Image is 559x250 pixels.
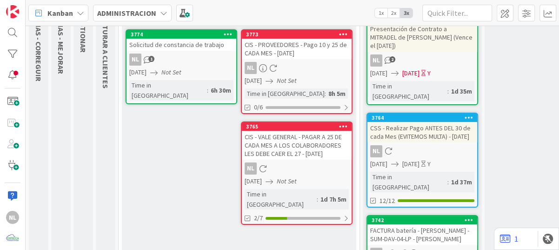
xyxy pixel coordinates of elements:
i: Not Set [277,76,297,85]
div: 3742 [367,216,477,224]
a: Documentar nuevo proceso de Presentación de Contrato a MITRADEL de [PERSON_NAME] (Vence el [DATE]... [366,5,478,105]
div: Time in [GEOGRAPHIC_DATA] [129,80,207,101]
div: NL [367,54,477,67]
span: 12/12 [379,196,395,206]
div: 1d 35m [449,86,474,96]
i: Not Set [277,177,297,185]
span: 1 [148,56,154,62]
div: NL [129,54,141,66]
div: Y [427,68,431,78]
span: : [317,194,318,204]
a: 1 [500,233,518,244]
span: [DATE] [370,68,387,78]
div: CIS - PROVEEDORES - Pago 10 y 25 de CADA MES - [DATE] [242,39,352,59]
div: Documentar nuevo proceso de Presentación de Contrato a MITRADEL de [PERSON_NAME] (Vence el [DATE]) [367,14,477,52]
span: 2 [389,56,395,62]
div: 3764 [372,115,477,121]
span: : [325,88,326,99]
div: 3764 [367,114,477,122]
div: FACTURA batería - [PERSON_NAME] - SUM-DAV-04-LP - [PERSON_NAME] [367,224,477,245]
span: : [207,85,208,95]
div: Time in [GEOGRAPHIC_DATA] [245,88,325,99]
div: Documentar nuevo proceso de Presentación de Contrato a MITRADEL de [PERSON_NAME] (Vence el [DATE]) [367,6,477,52]
div: 3774Solicitud de constancia de trabajo [126,30,236,51]
span: [DATE] [245,76,262,86]
div: NL [242,62,352,74]
span: 2x [387,8,400,18]
div: 6h 30m [208,85,233,95]
div: 3774 [126,30,236,39]
div: 3765 [242,122,352,131]
div: NL [242,162,352,175]
span: [DATE] [402,68,419,78]
input: Quick Filter... [422,5,492,21]
a: 3765CIS - VALE GENERAL - PAGAR A 25 DE CADA MES A LOS COLABORADORES LES DEBE CAER EL 27 - [DATE]N... [241,122,353,225]
span: [DATE] [245,176,262,186]
span: 1x [375,8,387,18]
a: 3764CSS - Realizar Pago ANTES DEL 30 de cada Mes (EVITEMOS MULTA) - [DATE]NL[DATE][DATE]YTime in ... [366,113,478,208]
div: 3773CIS - PROVEEDORES - Pago 10 y 25 de CADA MES - [DATE] [242,30,352,59]
span: : [447,177,449,187]
b: ADMINISTRACION [97,8,156,18]
span: [DATE] [402,159,419,169]
div: NL [367,145,477,157]
div: NL [245,162,257,175]
div: Time in [GEOGRAPHIC_DATA] [245,189,317,209]
span: Kanban [47,7,73,19]
img: avatar [6,232,19,245]
div: 3765CIS - VALE GENERAL - PAGAR A 25 DE CADA MES A LOS COLABORADORES LES DEBE CAER EL 27 - [DATE] [242,122,352,160]
div: NL [370,54,382,67]
a: 3773CIS - PROVEEDORES - Pago 10 y 25 de CADA MES - [DATE]NL[DATE]Not SetTime in [GEOGRAPHIC_DATA]... [241,29,353,114]
span: : [447,86,449,96]
div: CSS - Realizar Pago ANTES DEL 30 de cada Mes (EVITEMOS MULTA) - [DATE] [367,122,477,142]
span: 0/6 [254,102,263,112]
div: 3742 [372,217,477,223]
span: [DATE] [370,159,387,169]
div: Solicitud de constancia de trabajo [126,39,236,51]
div: NL [245,62,257,74]
span: 3x [400,8,413,18]
div: NL [370,145,382,157]
a: 3774Solicitud de constancia de trabajoNL[DATE]Not SetTime in [GEOGRAPHIC_DATA]:6h 30m [126,29,237,104]
i: Not Set [161,68,181,76]
div: 3764CSS - Realizar Pago ANTES DEL 30 de cada Mes (EVITEMOS MULTA) - [DATE] [367,114,477,142]
div: Time in [GEOGRAPHIC_DATA] [370,172,447,192]
div: CIS - VALE GENERAL - PAGAR A 25 DE CADA MES A LOS COLABORADORES LES DEBE CAER EL 27 - [DATE] [242,131,352,160]
span: [DATE] [129,68,146,77]
div: NL [6,211,19,224]
div: 3765 [246,123,352,130]
div: 3742FACTURA batería - [PERSON_NAME] - SUM-DAV-04-LP - [PERSON_NAME] [367,216,477,245]
div: 3774 [131,31,236,38]
div: 1d 37m [449,177,474,187]
div: 3773 [246,31,352,38]
div: NL [126,54,236,66]
div: 8h 5m [326,88,348,99]
div: 1d 7h 5m [318,194,349,204]
div: 3773 [242,30,352,39]
span: 2/7 [254,213,263,223]
img: Visit kanbanzone.com [6,5,19,18]
div: Time in [GEOGRAPHIC_DATA] [370,81,447,101]
div: Y [427,159,431,169]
